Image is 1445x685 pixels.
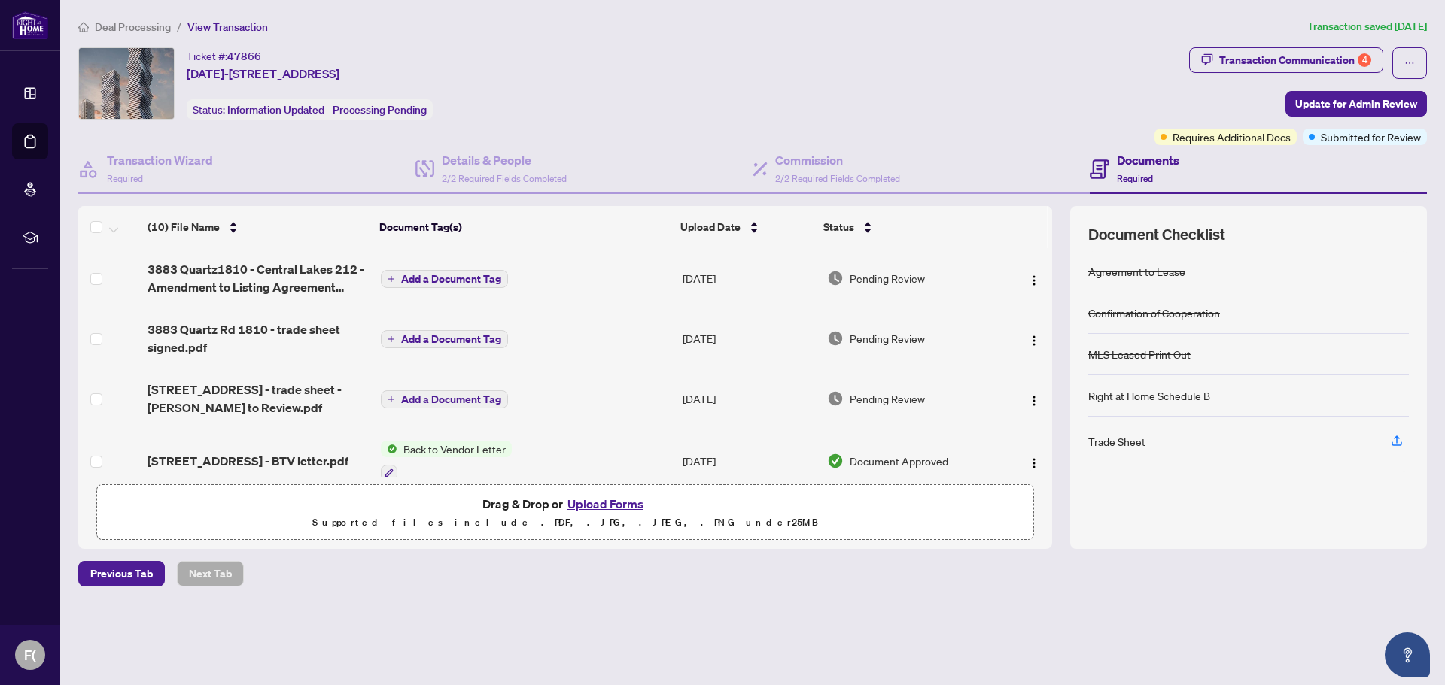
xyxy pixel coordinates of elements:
[442,173,567,184] span: 2/2 Required Fields Completed
[1088,433,1145,450] div: Trade Sheet
[227,50,261,63] span: 47866
[381,390,508,408] button: Add a Document Tag
[388,396,395,403] span: plus
[1385,632,1430,677] button: Open asap
[388,335,395,343] span: plus
[850,390,925,407] span: Pending Review
[373,206,674,248] th: Document Tag(s)
[827,330,844,347] img: Document Status
[12,11,48,39] img: logo
[1117,173,1153,184] span: Required
[1028,274,1040,286] img: Logo
[381,329,508,349] button: Add a Document Tag
[1307,18,1427,35] article: Transaction saved [DATE]
[850,270,925,286] span: Pending Review
[90,562,153,586] span: Previous Tab
[850,330,925,347] span: Pending Review
[401,394,501,405] span: Add a Document Tag
[78,22,89,32] span: home
[107,151,213,169] h4: Transaction Wizard
[1321,129,1421,145] span: Submitted for Review
[775,151,900,169] h4: Commission
[442,151,567,169] h4: Details & People
[95,20,171,34] span: Deal Processing
[148,219,220,235] span: (10) File Name
[1173,129,1291,145] span: Requires Additional Docs
[1295,92,1417,116] span: Update for Admin Review
[1404,58,1415,68] span: ellipsis
[827,270,844,286] img: Document Status
[1285,91,1427,117] button: Update for Admin Review
[148,320,369,356] span: 3883 Quartz Rd 1810 - trade sheet signed.pdf
[107,173,143,184] span: Required
[1088,346,1191,362] div: MLS Leased Print Out
[227,103,427,117] span: Information Updated - Processing Pending
[381,330,508,348] button: Add a Document Tag
[381,269,508,289] button: Add a Document Tag
[1088,387,1210,404] div: Right at Home Schedule B
[677,248,820,308] td: [DATE]
[677,429,820,493] td: [DATE]
[187,47,261,65] div: Ticket #:
[148,380,369,417] span: [STREET_ADDRESS] - trade sheet - [PERSON_NAME] to Review.pdf
[850,453,948,469] span: Document Approved
[148,452,348,470] span: [STREET_ADDRESS] - BTV letter.pdf
[177,18,181,35] li: /
[401,274,501,284] span: Add a Document Tag
[141,206,373,248] th: (10) File Name
[1088,305,1220,321] div: Confirmation of Cooperation
[1028,395,1040,407] img: Logo
[1189,47,1383,73] button: Transaction Communication4
[97,485,1033,541] span: Drag & Drop orUpload FormsSupported files include .PDF, .JPG, .JPEG, .PNG under25MB
[674,206,818,248] th: Upload Date
[381,441,512,481] button: Status IconBack to Vendor Letter
[24,644,36,665] span: F(
[677,368,820,429] td: [DATE]
[187,99,433,120] div: Status:
[401,334,501,344] span: Add a Document Tag
[397,441,512,457] span: Back to Vendor Letter
[1117,151,1179,169] h4: Documents
[817,206,996,248] th: Status
[1022,326,1046,350] button: Logo
[1358,53,1371,67] div: 4
[79,48,174,119] img: IMG-W12309592_1.jpg
[106,514,1024,532] p: Supported files include .PDF, .JPG, .JPEG, .PNG under 25 MB
[381,270,508,288] button: Add a Document Tag
[381,441,397,457] img: Status Icon
[827,390,844,407] img: Document Status
[1219,48,1371,72] div: Transaction Communication
[823,219,854,235] span: Status
[482,494,648,514] span: Drag & Drop or
[827,453,844,469] img: Document Status
[187,65,339,83] span: [DATE]-[STREET_ADDRESS]
[388,275,395,283] span: plus
[177,561,244,586] button: Next Tab
[1022,266,1046,290] button: Logo
[1028,457,1040,469] img: Logo
[563,494,648,514] button: Upload Forms
[148,260,369,296] span: 3883 Quartz1810 - Central Lakes 212 - Amendment to Listing Agreement Authority to Offer for Lea.pdf
[775,173,900,184] span: 2/2 Required Fields Completed
[677,308,820,368] td: [DATE]
[1088,224,1225,245] span: Document Checklist
[1088,263,1185,280] div: Agreement to Lease
[187,20,268,34] span: View Transaction
[1028,335,1040,347] img: Logo
[381,389,508,409] button: Add a Document Tag
[78,561,165,586] button: Previous Tab
[1022,449,1046,473] button: Logo
[680,219,741,235] span: Upload Date
[1022,386,1046,411] button: Logo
